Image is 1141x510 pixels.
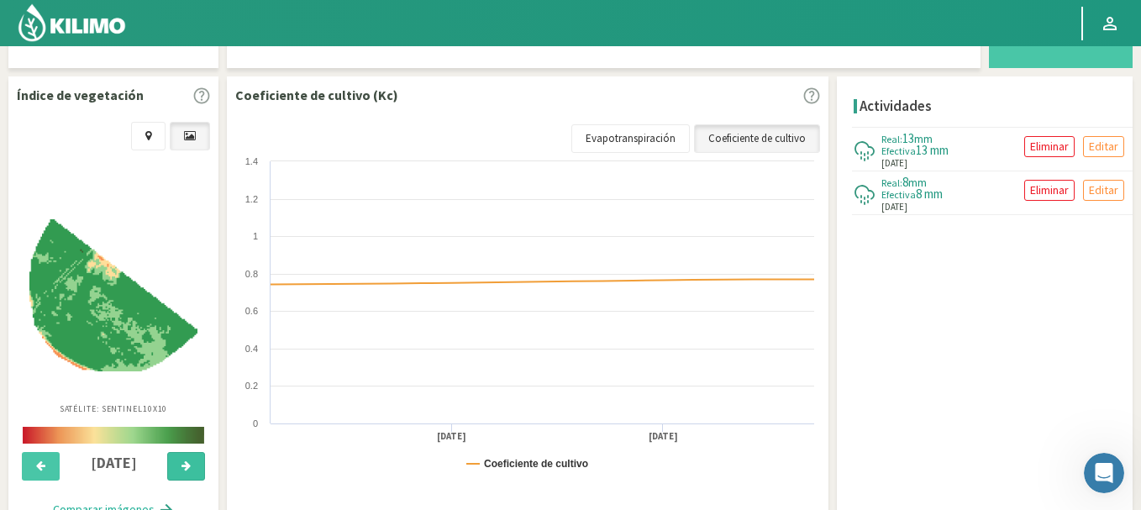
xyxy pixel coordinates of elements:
text: [DATE] [437,430,466,443]
span: 10X10 [143,403,168,414]
span: Real: [881,133,902,145]
span: [DATE] [881,200,907,214]
text: Coeficiente de cultivo [484,458,588,470]
p: Satélite: Sentinel [60,402,168,415]
p: Índice de vegetación [17,85,144,105]
text: 0.6 [245,306,258,316]
span: [DATE] [881,156,907,171]
p: Eliminar [1030,181,1069,200]
button: Editar [1083,180,1124,201]
h4: Actividades [860,98,932,114]
text: 0.4 [245,344,258,354]
span: mm [914,131,933,146]
iframe: Intercom live chat [1084,453,1124,493]
img: Kilimo [17,3,127,43]
span: 13 mm [916,142,949,158]
span: Efectiva [881,188,916,201]
p: Editar [1089,137,1118,156]
p: Eliminar [1030,137,1069,156]
a: Evapotranspiración [571,124,690,153]
text: 1 [253,231,258,241]
button: Editar [1083,136,1124,157]
a: Coeficiente de cultivo [694,124,820,153]
button: Eliminar [1024,180,1075,201]
text: 0 [253,418,258,429]
span: 13 [902,130,914,146]
span: 8 [902,174,908,190]
text: 1.2 [245,194,258,204]
img: scale [23,427,204,444]
p: Coeficiente de cultivo (Kc) [235,85,398,105]
span: Efectiva [881,145,916,157]
span: mm [908,175,927,190]
text: 0.8 [245,269,258,279]
text: [DATE] [649,430,678,443]
h4: [DATE] [70,455,158,471]
text: 0.2 [245,381,258,391]
button: Eliminar [1024,136,1075,157]
span: 8 mm [916,186,943,202]
text: 1.4 [245,156,258,166]
span: Real: [881,176,902,189]
img: cdf38c9b-112e-4976-bdf0-94239f4c13d3_-_sentinel_-_2025-08-10.png [29,219,197,371]
p: Editar [1089,181,1118,200]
